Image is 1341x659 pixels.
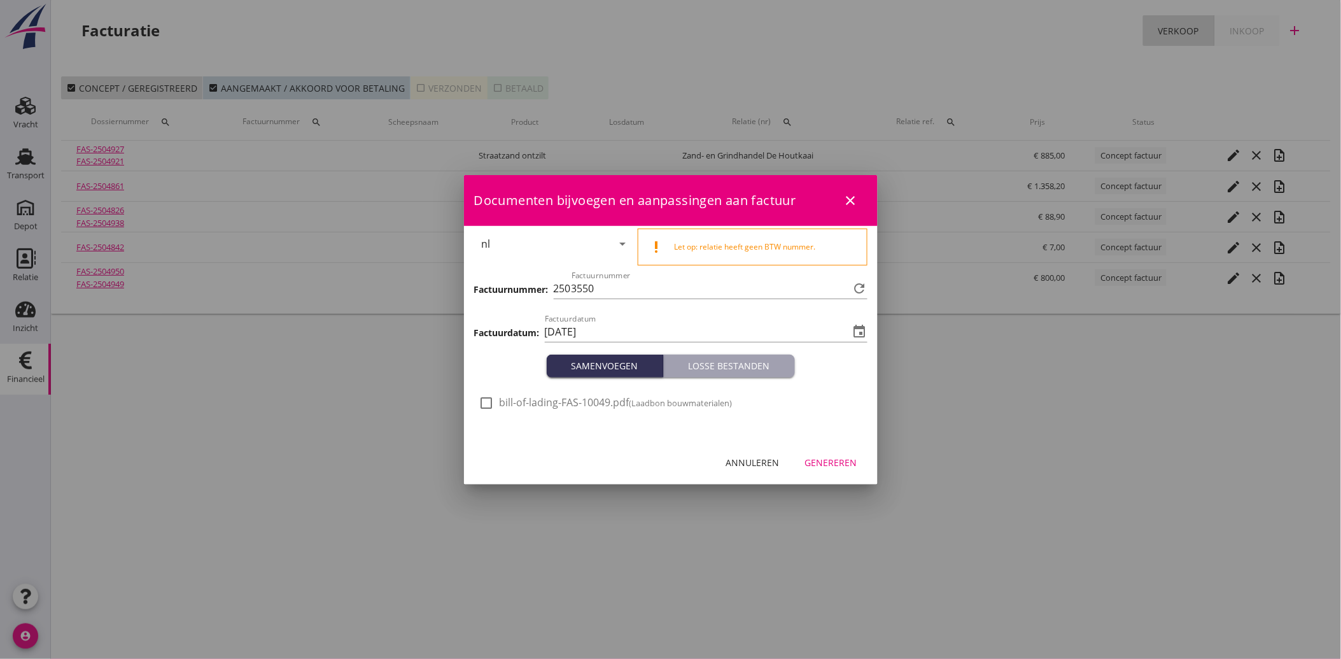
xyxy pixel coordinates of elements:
[629,397,733,409] small: (Laadbon bouwmaterialen)
[572,278,850,299] input: Factuurnummer
[674,241,857,253] div: Let op: relatie heeft geen BTW nummer.
[852,281,867,296] i: refresh
[664,355,795,378] button: Losse bestanden
[545,322,850,342] input: Factuurdatum
[474,283,549,296] h3: Factuurnummer:
[805,456,857,469] div: Genereren
[552,359,658,372] div: Samenvoegen
[547,355,664,378] button: Samenvoegen
[649,239,664,255] i: priority_high
[726,456,780,469] div: Annuleren
[482,238,491,250] div: nl
[615,236,630,252] i: arrow_drop_down
[500,396,733,409] span: bill-of-lading-FAS-10049.pdf
[464,175,878,226] div: Documenten bijvoegen en aanpassingen aan factuur
[669,359,790,372] div: Losse bestanden
[474,326,540,339] h3: Factuurdatum:
[852,324,867,339] i: event
[795,451,867,474] button: Genereren
[716,451,790,474] button: Annuleren
[843,193,859,208] i: close
[554,281,571,297] span: 250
